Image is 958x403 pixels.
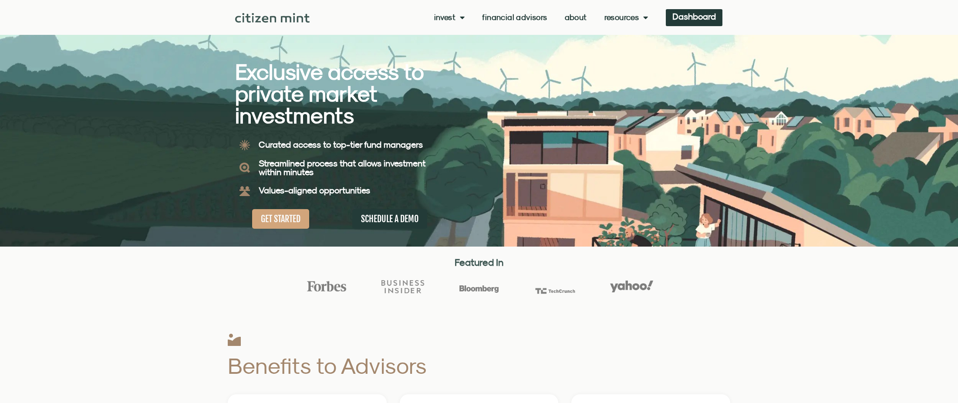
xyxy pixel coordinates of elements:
a: Invest [434,13,465,22]
strong: Featured In [455,257,503,268]
a: GET STARTED [252,209,309,229]
h2: Benefits to Advisors [228,355,557,377]
nav: Menu [434,13,648,22]
a: Dashboard [666,9,722,26]
img: Forbes Logo [305,281,348,292]
h2: Exclusive access to private market investments [235,61,449,126]
span: SCHEDULE A DEMO [361,213,418,224]
b: Values-aligned opportunities [259,185,370,195]
a: About [565,13,587,22]
b: Streamlined process that allows investment within minutes [259,158,425,177]
a: Financial Advisors [482,13,547,22]
a: Resources [604,13,648,22]
span: GET STARTED [261,213,300,224]
a: SCHEDULE A DEMO [352,209,427,229]
b: Curated access to top-tier fund managers [259,139,423,149]
img: Citizen Mint [235,13,310,23]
